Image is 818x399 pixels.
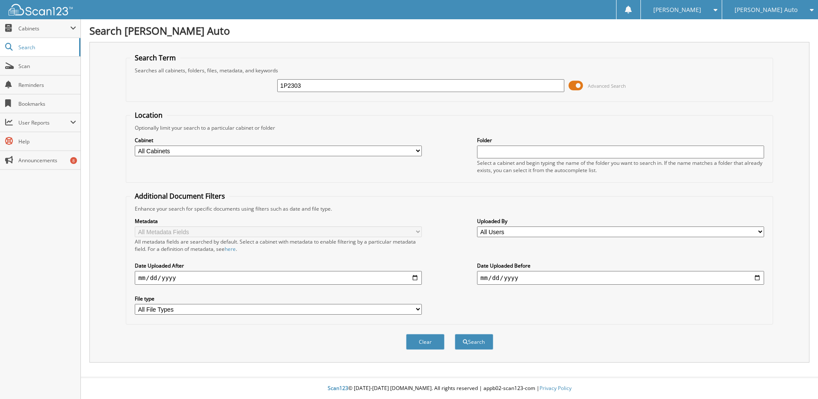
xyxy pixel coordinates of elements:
[653,7,701,12] span: [PERSON_NAME]
[18,138,76,145] span: Help
[89,24,809,38] h1: Search [PERSON_NAME] Auto
[135,238,422,253] div: All metadata fields are searched by default. Select a cabinet with metadata to enable filtering b...
[406,334,445,350] button: Clear
[18,119,70,126] span: User Reports
[130,67,768,74] div: Searches all cabinets, folders, files, metadata, and keywords
[135,262,422,269] label: Date Uploaded After
[9,4,73,15] img: scan123-logo-white.svg
[135,295,422,302] label: File type
[735,7,797,12] span: [PERSON_NAME] Auto
[135,137,422,144] label: Cabinet
[18,63,76,70] span: Scan
[135,217,422,225] label: Metadata
[130,110,167,120] legend: Location
[130,53,180,63] legend: Search Term
[70,157,77,164] div: 8
[18,44,75,51] span: Search
[539,384,572,392] a: Privacy Policy
[18,25,70,32] span: Cabinets
[225,245,236,253] a: here
[18,100,76,107] span: Bookmarks
[130,205,768,212] div: Enhance your search for specific documents using filters such as date and file type.
[81,378,818,399] div: © [DATE]-[DATE] [DOMAIN_NAME]. All rights reserved | appb02-scan123-com |
[18,81,76,89] span: Reminders
[130,124,768,131] div: Optionally limit your search to a particular cabinet or folder
[477,271,764,285] input: end
[135,271,422,285] input: start
[477,159,764,174] div: Select a cabinet and begin typing the name of the folder you want to search in. If the name match...
[18,157,76,164] span: Announcements
[477,217,764,225] label: Uploaded By
[477,262,764,269] label: Date Uploaded Before
[130,191,229,201] legend: Additional Document Filters
[328,384,348,392] span: Scan123
[455,334,493,350] button: Search
[477,137,764,144] label: Folder
[588,83,626,89] span: Advanced Search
